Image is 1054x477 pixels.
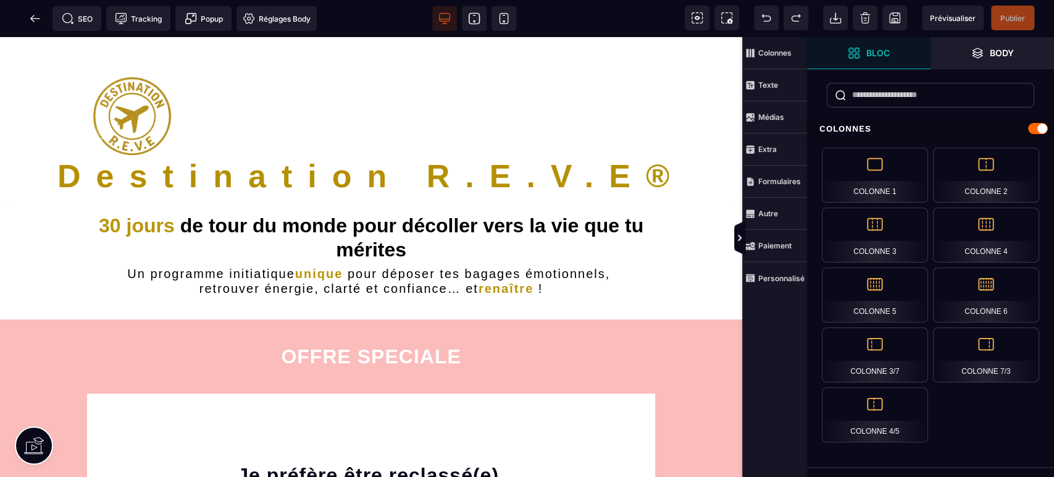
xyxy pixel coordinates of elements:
span: Voir les composants [685,6,709,30]
span: Enregistrer le contenu [991,6,1034,30]
span: Favicon [236,6,317,31]
span: Paiement [742,230,807,262]
strong: Personnalisé [758,274,805,283]
strong: Texte [758,80,778,90]
span: Médias [742,101,807,133]
span: Enregistrer [882,6,907,30]
span: Voir tablette [462,6,487,31]
span: Code de suivi [106,6,170,31]
div: Colonne 1 [822,148,928,203]
div: Colonne 3/7 [822,327,928,382]
h2: Un programme initiatique pour déposer tes bagages émotionnels, retrouver énergie, clarté et confi... [87,229,655,259]
div: Colonne 4 [933,208,1039,263]
span: Nettoyage [853,6,877,30]
span: Publier [1000,14,1025,23]
div: Colonne 2 [933,148,1039,203]
strong: Médias [758,112,784,122]
div: Colonne 5 [822,268,928,323]
strong: Formulaires [758,177,801,186]
span: Autre [742,198,807,230]
span: Voir bureau [432,6,457,31]
strong: Autre [758,209,778,218]
div: Colonne 6 [933,268,1039,323]
span: Défaire [754,6,779,30]
span: Ouvrir les calques [931,37,1054,69]
span: Extra [742,133,807,166]
h1: de tour du monde pour décoller vers la vie que tu mérites [87,177,655,229]
span: Texte [742,69,807,101]
span: Afficher les vues [807,220,819,257]
strong: Bloc [866,48,890,57]
span: Colonnes [742,37,807,69]
span: SEO [62,12,93,25]
span: Créer une alerte modale [175,6,232,31]
div: Colonne 7/3 [933,327,1039,382]
strong: Paiement [758,241,792,250]
span: Prévisualiser [930,14,976,23]
span: Capture d'écran [714,6,739,30]
img: 6bc32b15c6a1abf2dae384077174aadc_LOGOT15p.png [93,40,171,118]
strong: Extra [758,145,777,154]
span: Importer [823,6,848,30]
div: Colonnes [807,117,1054,140]
span: Personnalisé [742,262,807,294]
span: Aperçu [922,6,984,30]
div: Colonne 3 [822,208,928,263]
span: Rétablir [784,6,808,30]
span: Tracking [115,12,162,25]
span: Popup [185,12,223,25]
strong: Colonnes [758,48,792,57]
div: Colonne 4/5 [822,387,928,442]
span: Réglages Body [243,12,311,25]
strong: Body [990,48,1014,57]
span: Ouvrir les blocs [807,37,931,69]
span: Retour [23,6,48,31]
span: Voir mobile [491,6,516,31]
span: Métadata SEO [52,6,101,31]
span: Formulaires [742,166,807,198]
